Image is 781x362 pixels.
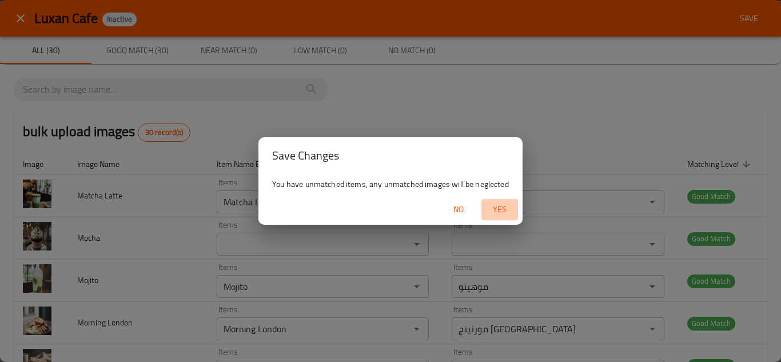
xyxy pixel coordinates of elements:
[481,199,518,220] button: Yes
[440,199,477,220] button: No
[272,146,509,165] h2: Save Changes
[258,174,523,194] div: You have unmatched items, any unmatched images will be neglected
[486,202,513,217] span: Yes
[445,202,472,217] span: No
